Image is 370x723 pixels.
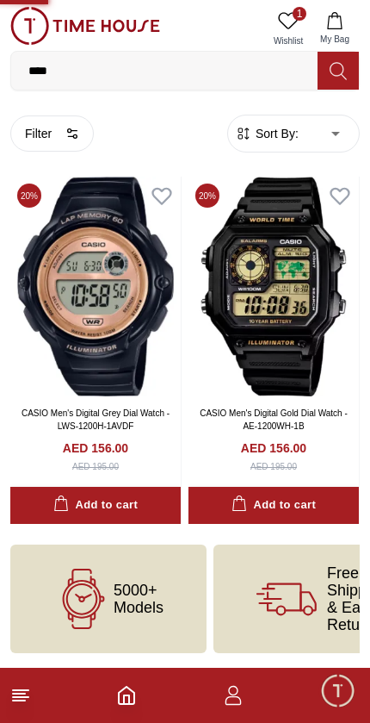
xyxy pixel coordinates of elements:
[225,601,269,612] span: 08:50 AM
[25,528,254,608] span: Hey there! Need help finding the perfect watch? I'm here if you have any questions or need a quic...
[267,34,310,47] span: Wishlist
[10,115,94,152] button: Filter
[195,184,219,208] span: 20 %
[114,582,163,616] span: 5000+ Models
[10,177,181,396] img: CASIO Men's Digital Grey Dial Watch - LWS-1200H-1AVDF
[327,9,361,43] em: Minimize
[293,7,306,21] span: 1
[319,672,357,710] div: Chat Widget
[63,439,128,457] h4: AED 156.00
[116,685,137,706] a: Home
[188,487,359,524] button: Add to cart
[94,526,110,544] em: Blush
[313,33,356,46] span: My Bag
[10,7,160,45] img: ...
[48,11,77,41] img: Profile picture of Time House Support
[310,7,360,51] button: My Bag
[250,460,297,473] div: AED 195.00
[231,496,316,515] div: Add to cart
[17,184,41,208] span: 20 %
[87,18,262,34] div: Time House Support
[72,460,119,473] div: AED 195.00
[267,7,310,51] a: 1Wishlist
[22,408,170,431] a: CASIO Men's Digital Grey Dial Watch - LWS-1200H-1AVDF
[235,125,299,142] button: Sort By:
[13,493,370,511] div: Time House Support
[200,408,348,431] a: CASIO Men's Digital Gold Dial Watch - AE-1200WH-1B
[241,439,306,457] h4: AED 156.00
[9,9,43,43] em: Back
[53,496,138,515] div: Add to cart
[188,177,359,396] img: CASIO Men's Digital Gold Dial Watch - AE-1200WH-1B
[10,487,181,524] button: Add to cart
[252,125,299,142] span: Sort By:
